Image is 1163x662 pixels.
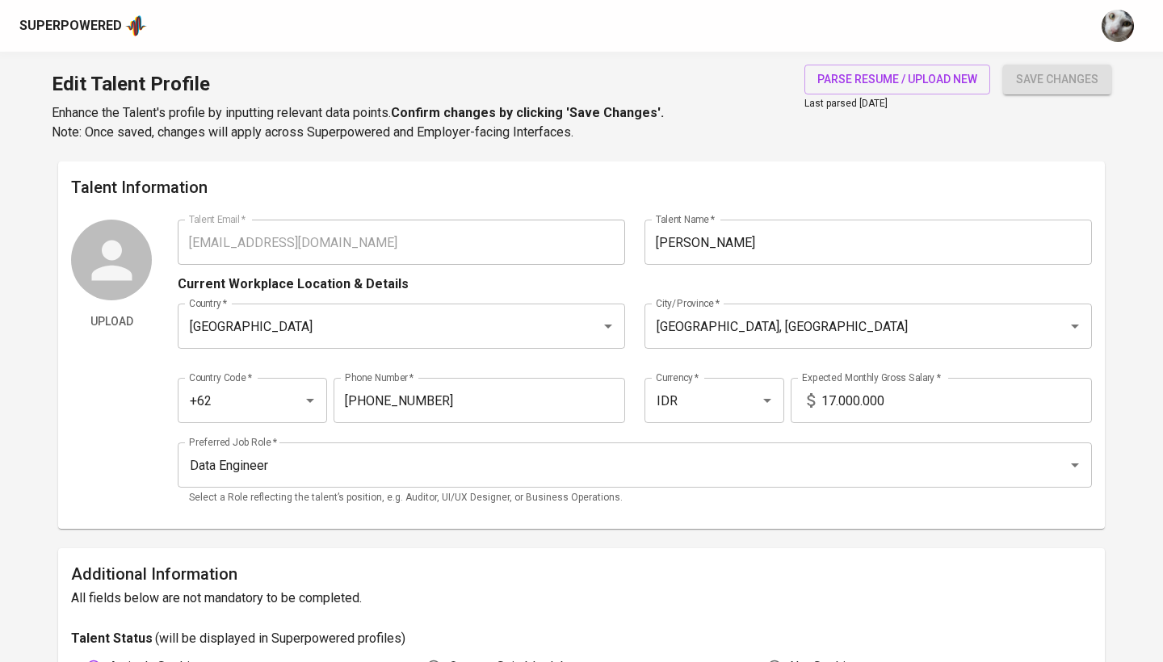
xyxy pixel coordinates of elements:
p: Select a Role reflecting the talent’s position, e.g. Auditor, UI/UX Designer, or Business Operati... [189,490,1081,506]
p: Talent Status [71,629,153,648]
div: Superpowered [19,17,122,36]
button: Open [1064,454,1086,476]
a: Superpoweredapp logo [19,14,147,38]
button: Open [1064,315,1086,337]
p: ( will be displayed in Superpowered profiles ) [155,629,405,648]
p: Enhance the Talent's profile by inputting relevant data points. Note: Once saved, changes will ap... [52,103,664,142]
img: tharisa.rizky@glints.com [1102,10,1134,42]
button: Open [597,315,619,337]
h1: Edit Talent Profile [52,65,664,103]
button: parse resume / upload new [804,65,990,94]
p: Current Workplace Location & Details [178,274,409,294]
button: save changes [1003,65,1111,94]
button: Open [756,389,779,412]
h6: Additional Information [71,561,1092,587]
img: app logo [125,14,147,38]
h6: All fields below are not mandatory to be completed. [71,587,1092,610]
button: Open [299,389,321,412]
span: Upload [78,312,145,332]
h6: Talent Information [71,174,1092,200]
button: Upload [71,307,152,337]
span: Last parsed [DATE] [804,98,888,109]
span: parse resume / upload new [817,69,977,90]
b: Confirm changes by clicking 'Save Changes'. [391,105,664,120]
span: save changes [1016,69,1098,90]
